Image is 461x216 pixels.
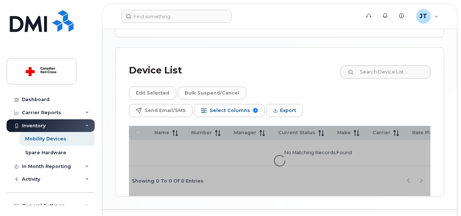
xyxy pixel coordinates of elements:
span: Send Email/SMS [145,105,186,116]
button: Export [266,104,303,117]
span: Bulk Suspend/Cancel [185,88,239,99]
button: Edit Selected [129,87,176,100]
div: Device List [129,61,182,80]
span: Export [280,105,296,116]
input: Find something... [121,10,232,23]
button: Select Columns 9 [194,104,265,117]
button: Send Email/SMS [129,104,193,117]
button: Bulk Suspend/Cancel [178,87,246,100]
span: 9 [253,108,258,113]
span: JT [419,12,427,21]
span: Select Columns [210,105,250,116]
input: Search Device List ... [340,65,430,79]
div: James Teng [411,9,444,24]
span: Edit Selected [136,88,169,99]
